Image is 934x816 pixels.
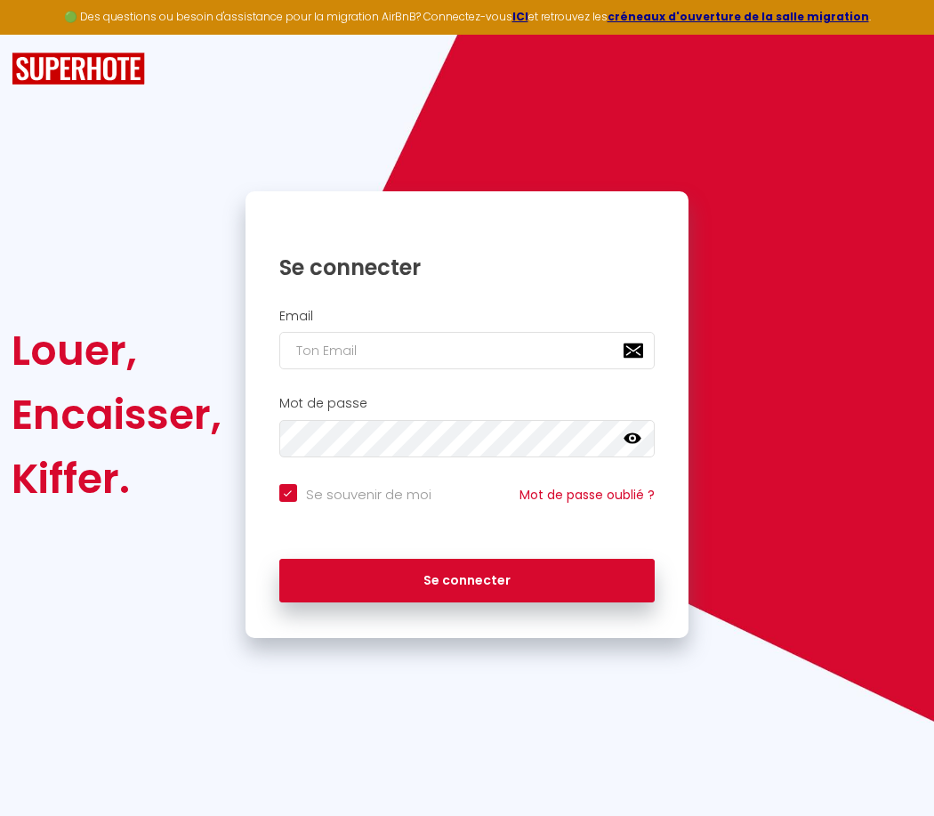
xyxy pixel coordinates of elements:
button: Se connecter [279,559,656,603]
div: Encaisser, [12,383,221,447]
h1: Se connecter [279,254,656,281]
h2: Mot de passe [279,396,656,411]
a: ICI [512,9,528,24]
h2: Email [279,309,656,324]
div: Kiffer. [12,447,221,511]
a: Mot de passe oublié ? [519,486,655,504]
img: SuperHote logo [12,53,145,85]
a: créneaux d'ouverture de la salle migration [608,9,869,24]
input: Ton Email [279,332,656,369]
div: Louer, [12,319,221,383]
